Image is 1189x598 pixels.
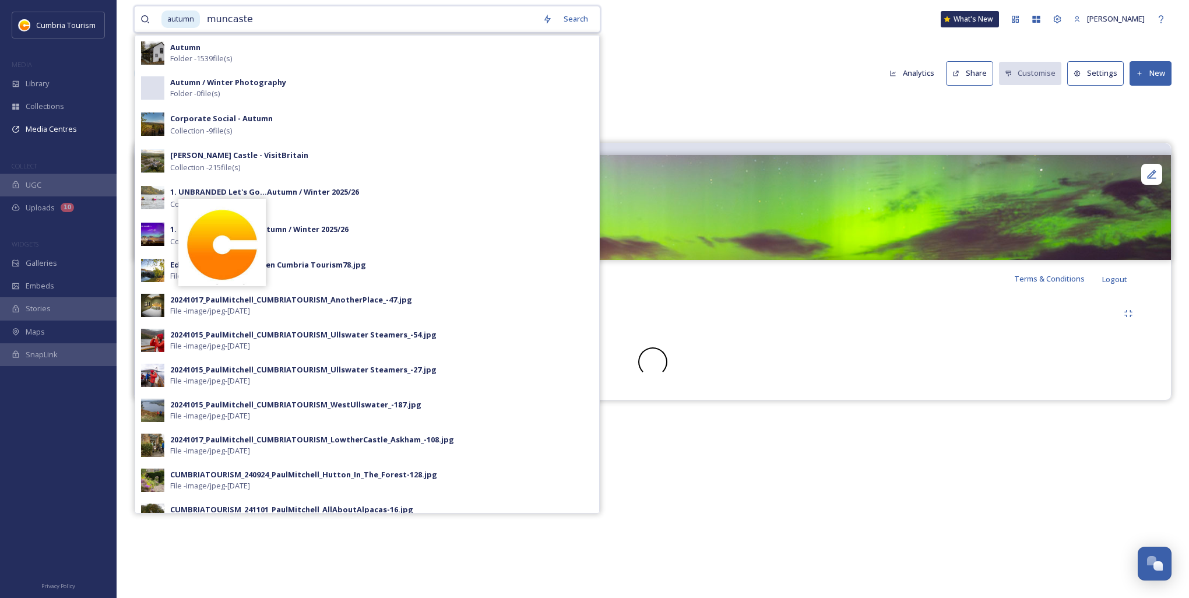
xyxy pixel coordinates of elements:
[170,399,421,410] div: 20241015_PaulMitchell_CUMBRIATOURISM_WestUllswater_-187.jpg
[36,20,96,30] span: Cumbria Tourism
[141,186,164,209] img: 4369abac-0e13-4f84-b7dd-f4dd0c716007.jpg
[170,305,250,316] span: File - image/jpeg - [DATE]
[161,10,200,27] span: autumn
[1130,61,1172,85] button: New
[26,202,55,213] span: Uploads
[26,258,57,269] span: Galleries
[61,203,74,212] div: 10
[1067,61,1124,85] button: Settings
[141,469,164,492] img: 265ec712-8b84-4a8d-b429-be82d74b62f1.jpg
[884,62,946,85] a: Analytics
[170,42,200,52] strong: Autumn
[141,149,164,173] img: 2d035c75-f5df-4a2c-ab7f-1c8358795853.jpg
[26,280,54,291] span: Embeds
[170,375,250,386] span: File - image/jpeg - [DATE]
[884,62,940,85] button: Analytics
[141,399,164,422] img: ca66e4d0-8177-4442-8963-186c5b40d946.jpg
[999,62,1068,85] a: Customise
[170,410,250,421] span: File - image/jpeg - [DATE]
[941,11,999,27] a: What's New
[170,259,366,270] div: Eden Cumbria TourismEden Cumbria Tourism78.jpg
[141,364,164,387] img: f53bd8fa-5655-4ca1-a204-1d334896cbe1.jpg
[12,240,38,248] span: WIDGETS
[170,77,286,87] strong: Autumn / Winter Photography
[26,326,45,337] span: Maps
[141,41,164,65] img: 7447bd48-ea54-484e-b64a-83630b447e6d.jpg
[180,200,265,284] img: images.jpg
[1102,274,1127,284] span: Logout
[26,101,64,112] span: Collections
[135,155,1171,260] img: maryport-harbour-be-inspired.jpg
[999,62,1062,85] button: Customise
[170,469,437,480] div: CUMBRIATOURISM_240924_PaulMitchell_Hutton_In_The_Forest-128.jpg
[41,582,75,590] span: Privacy Policy
[26,180,41,191] span: UGC
[26,78,49,89] span: Library
[170,480,250,491] span: File - image/jpeg - [DATE]
[170,53,232,64] span: Folder - 1539 file(s)
[19,19,30,31] img: images.jpg
[170,88,220,99] span: Folder - 0 file(s)
[170,187,359,197] strong: 1. UNBRANDED Let's Go...Autumn / Winter 2025/26
[12,60,32,69] span: MEDIA
[141,329,164,352] img: c2785380-0370-45b3-91e9-032cf5f44576.jpg
[170,125,232,136] span: Collection - 9 file(s)
[1068,8,1151,30] a: [PERSON_NAME]
[170,150,308,160] strong: [PERSON_NAME] Castle - VisitBritain
[26,303,51,314] span: Stories
[946,61,993,85] button: Share
[1067,61,1130,85] a: Settings
[141,434,164,457] img: edbc21e5-ffde-4ddc-95f6-153903da5b78.jpg
[170,364,437,375] div: 20241015_PaulMitchell_CUMBRIATOURISM_Ullswater Steamers_-27.jpg
[141,294,164,317] img: d45ff5ab-7e89-4c84-9ad6-6e50d60801b4.jpg
[170,434,454,445] div: 20241017_PaulMitchell_CUMBRIATOURISM_LowtherCastle_Askham_-108.jpg
[170,504,413,515] div: CUMBRIATOURISM_241101_PaulMitchell_AllAboutAlpacas-16.jpg
[170,329,437,340] div: 20241015_PaulMitchell_CUMBRIATOURISM_Ullswater Steamers_-54.jpg
[558,8,594,30] div: Search
[141,504,164,527] img: 9743612d-eace-4fe4-93d5-a24189245e3a.jpg
[1138,547,1172,581] button: Open Chat
[170,113,273,124] strong: Corporate Social - Autumn
[26,124,77,135] span: Media Centres
[141,112,164,136] img: Kirkby%2520Lonsdale-29.jpg
[170,445,250,456] span: File - image/jpeg - [DATE]
[41,578,75,592] a: Privacy Policy
[170,294,412,305] div: 20241017_PaulMitchell_CUMBRIATOURISM_AnotherPlace_-47.jpg
[1014,272,1102,286] a: Terms & Conditions
[26,349,58,360] span: SnapLink
[134,108,1172,125] h3: Cumbria
[170,340,250,351] span: File - image/jpeg - [DATE]
[1087,13,1145,24] span: [PERSON_NAME]
[170,162,240,173] span: Collection - 215 file(s)
[12,161,37,170] span: COLLECT
[1014,273,1085,284] span: Terms & Conditions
